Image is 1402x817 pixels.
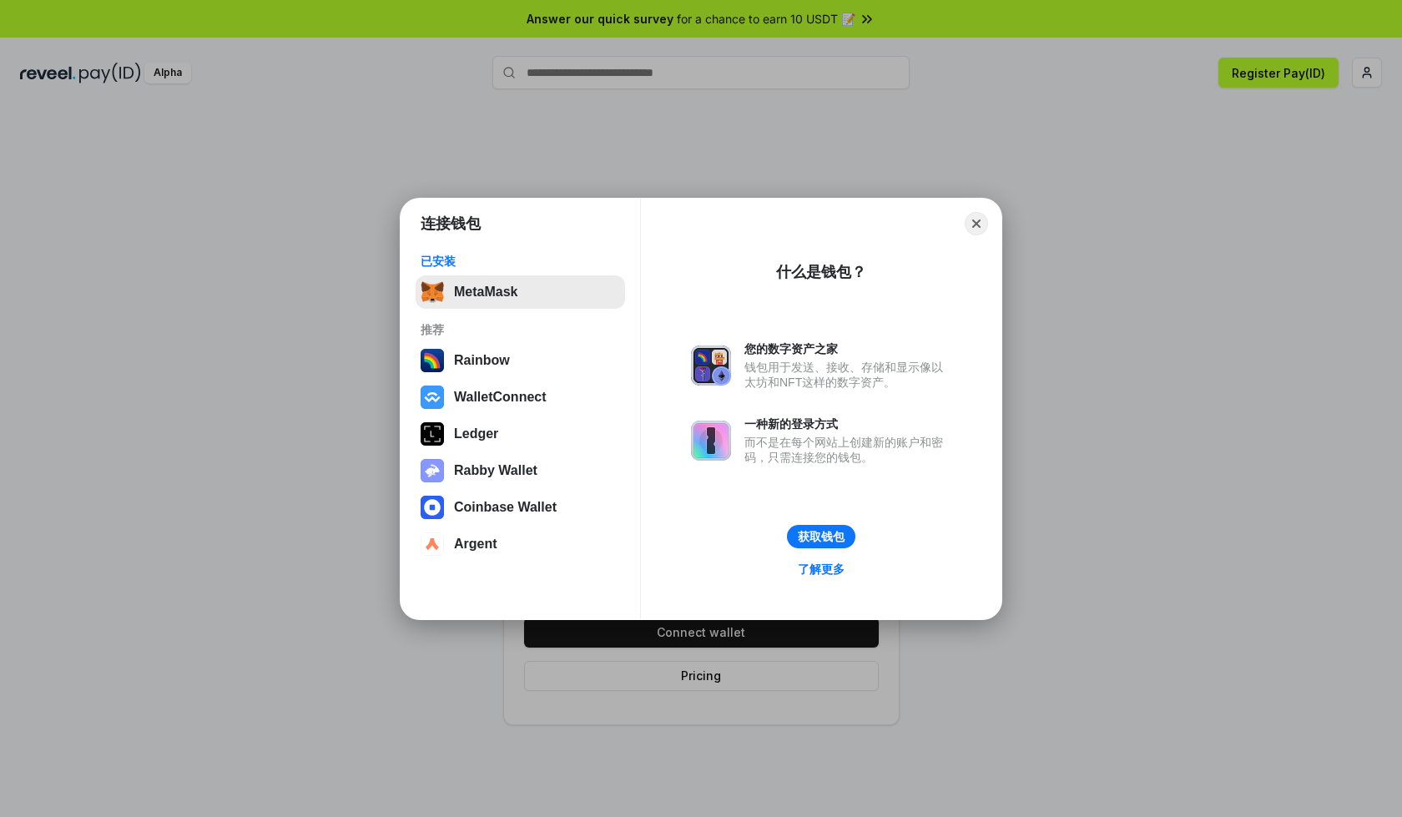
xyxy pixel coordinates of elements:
[421,322,620,337] div: 推荐
[421,214,481,234] h1: 连接钱包
[744,341,951,356] div: 您的数字资产之家
[454,390,547,405] div: WalletConnect
[416,344,625,377] button: Rainbow
[416,381,625,414] button: WalletConnect
[776,262,866,282] div: 什么是钱包？
[798,529,845,544] div: 获取钱包
[454,353,510,368] div: Rainbow
[421,532,444,556] img: svg+xml,%3Csvg%20width%3D%2228%22%20height%3D%2228%22%20viewBox%3D%220%200%2028%2028%22%20fill%3D...
[416,417,625,451] button: Ledger
[454,463,537,478] div: Rabby Wallet
[798,562,845,577] div: 了解更多
[454,537,497,552] div: Argent
[454,426,498,441] div: Ledger
[421,254,620,269] div: 已安装
[416,454,625,487] button: Rabby Wallet
[691,421,731,461] img: svg+xml,%3Csvg%20xmlns%3D%22http%3A%2F%2Fwww.w3.org%2F2000%2Fsvg%22%20fill%3D%22none%22%20viewBox...
[421,422,444,446] img: svg+xml,%3Csvg%20xmlns%3D%22http%3A%2F%2Fwww.w3.org%2F2000%2Fsvg%22%20width%3D%2228%22%20height%3...
[454,500,557,515] div: Coinbase Wallet
[421,496,444,519] img: svg+xml,%3Csvg%20width%3D%2228%22%20height%3D%2228%22%20viewBox%3D%220%200%2028%2028%22%20fill%3D...
[691,345,731,386] img: svg+xml,%3Csvg%20xmlns%3D%22http%3A%2F%2Fwww.w3.org%2F2000%2Fsvg%22%20fill%3D%22none%22%20viewBox...
[744,360,951,390] div: 钱包用于发送、接收、存储和显示像以太坊和NFT这样的数字资产。
[421,386,444,409] img: svg+xml,%3Csvg%20width%3D%2228%22%20height%3D%2228%22%20viewBox%3D%220%200%2028%2028%22%20fill%3D...
[416,527,625,561] button: Argent
[965,212,988,235] button: Close
[416,275,625,309] button: MetaMask
[454,285,517,300] div: MetaMask
[744,416,951,431] div: 一种新的登录方式
[421,459,444,482] img: svg+xml,%3Csvg%20xmlns%3D%22http%3A%2F%2Fwww.w3.org%2F2000%2Fsvg%22%20fill%3D%22none%22%20viewBox...
[421,280,444,304] img: svg+xml,%3Csvg%20fill%3D%22none%22%20height%3D%2233%22%20viewBox%3D%220%200%2035%2033%22%20width%...
[788,558,855,580] a: 了解更多
[416,491,625,524] button: Coinbase Wallet
[787,525,855,548] button: 获取钱包
[744,435,951,465] div: 而不是在每个网站上创建新的账户和密码，只需连接您的钱包。
[421,349,444,372] img: svg+xml,%3Csvg%20width%3D%22120%22%20height%3D%22120%22%20viewBox%3D%220%200%20120%20120%22%20fil...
